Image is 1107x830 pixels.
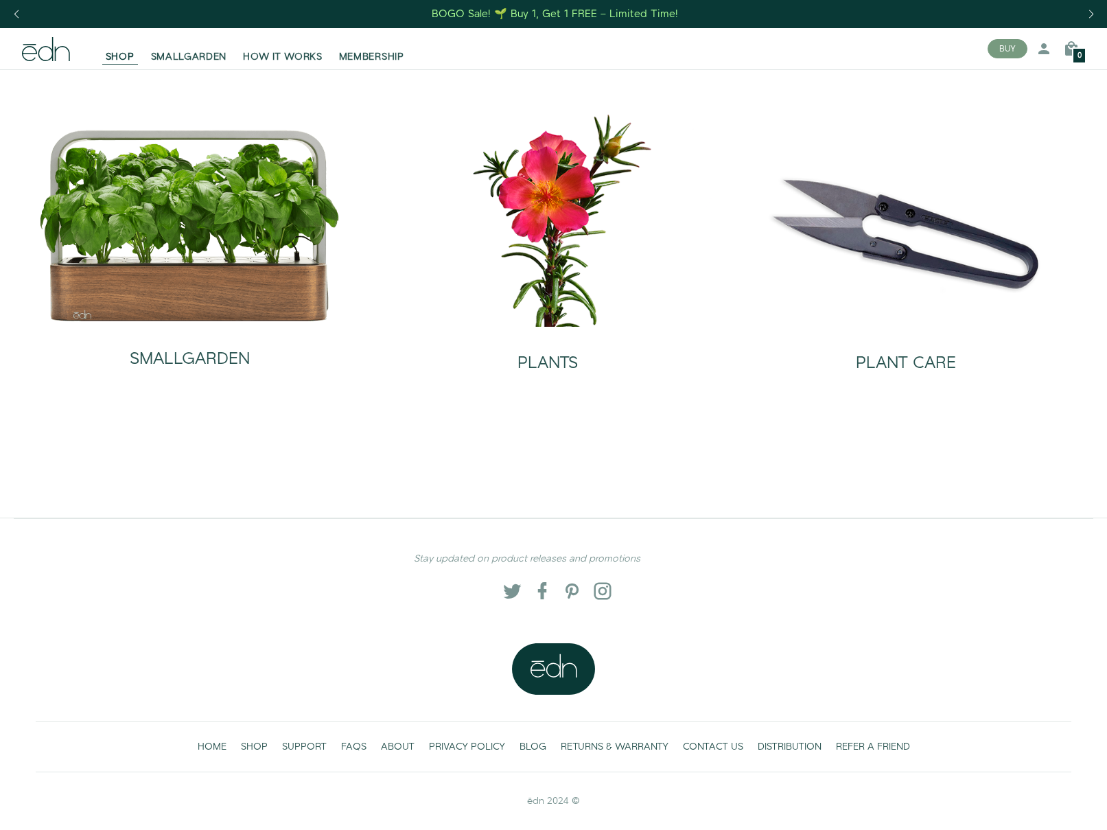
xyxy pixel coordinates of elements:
span: ēdn 2024 © [527,794,580,808]
span: SHOP [241,740,268,754]
h2: PLANTS [517,354,578,372]
span: FAQS [341,740,366,754]
div: BOGO Sale! 🌱 Buy 1, Get 1 FREE – Limited Time! [432,7,678,21]
a: RETURNS & WARRANTY [553,733,675,761]
span: HOME [198,740,226,754]
a: SHOP [233,733,275,761]
a: BLOG [512,733,553,761]
iframe: Opens a widget where you can find more information [1000,789,1093,823]
a: FAQS [334,733,373,761]
a: HOW IT WORKS [235,34,330,64]
h2: SMALLGARDEN [130,350,250,368]
a: PRIVACY POLICY [421,733,512,761]
a: MEMBERSHIP [331,34,412,64]
a: BOGO Sale! 🌱 Buy 1, Get 1 FREE – Limited Time! [430,3,679,25]
em: Stay updated on product releases and promotions [414,552,640,566]
button: BUY [988,39,1027,58]
a: SMALLGARDEN [38,323,341,379]
span: DISTRIBUTION [758,740,821,754]
span: CONTACT US [683,740,743,754]
span: ABOUT [381,740,415,754]
span: BLOG [520,740,546,754]
span: RETURNS & WARRANTY [561,740,668,754]
a: DISTRIBUTION [750,733,828,761]
a: PLANT CARE [738,327,1074,383]
span: PRIVACY POLICY [429,740,505,754]
a: PLANTS [380,327,716,383]
span: SUPPORT [282,740,327,754]
a: HOME [190,733,233,761]
a: ABOUT [373,733,421,761]
a: SMALLGARDEN [143,34,235,64]
span: SMALLGARDEN [151,50,227,64]
a: REFER A FRIEND [828,733,917,761]
span: SHOP [106,50,135,64]
a: CONTACT US [675,733,750,761]
a: SHOP [97,34,143,64]
span: MEMBERSHIP [339,50,404,64]
span: REFER A FRIEND [836,740,910,754]
a: SUPPORT [275,733,334,761]
span: 0 [1077,52,1082,60]
span: HOW IT WORKS [243,50,322,64]
h2: PLANT CARE [856,354,956,372]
